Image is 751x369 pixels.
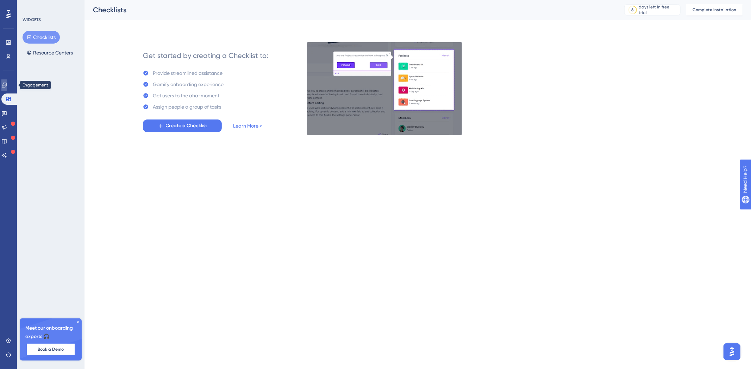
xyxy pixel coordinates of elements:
div: Checklists [93,5,607,15]
span: Create a Checklist [166,122,207,130]
div: Gamify onbaording experience [153,80,224,89]
span: Meet our onboarding experts 🎧 [25,324,76,341]
button: Create a Checklist [143,119,222,132]
iframe: UserGuiding AI Assistant Launcher [721,341,743,362]
div: Get started by creating a Checklist to: [143,51,268,60]
div: Provide streamlined assistance [153,69,223,77]
a: Learn More > [233,122,262,130]
span: Complete Installation [693,7,736,13]
button: Book a Demo [27,344,75,355]
img: e28e67207451d1beac2d0b01ddd05b56.gif [307,42,462,135]
div: WIDGETS [23,17,41,22]
button: Checklists [23,31,60,44]
span: Need Help? [17,2,44,10]
div: Assign people a group of tasks [153,103,221,111]
button: Resource Centers [23,46,77,59]
div: Get users to the aha-moment [153,91,219,100]
div: days left in free trial [639,4,678,15]
span: Book a Demo [38,347,64,352]
button: Complete Installation [686,4,743,15]
div: 6 [632,7,634,13]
